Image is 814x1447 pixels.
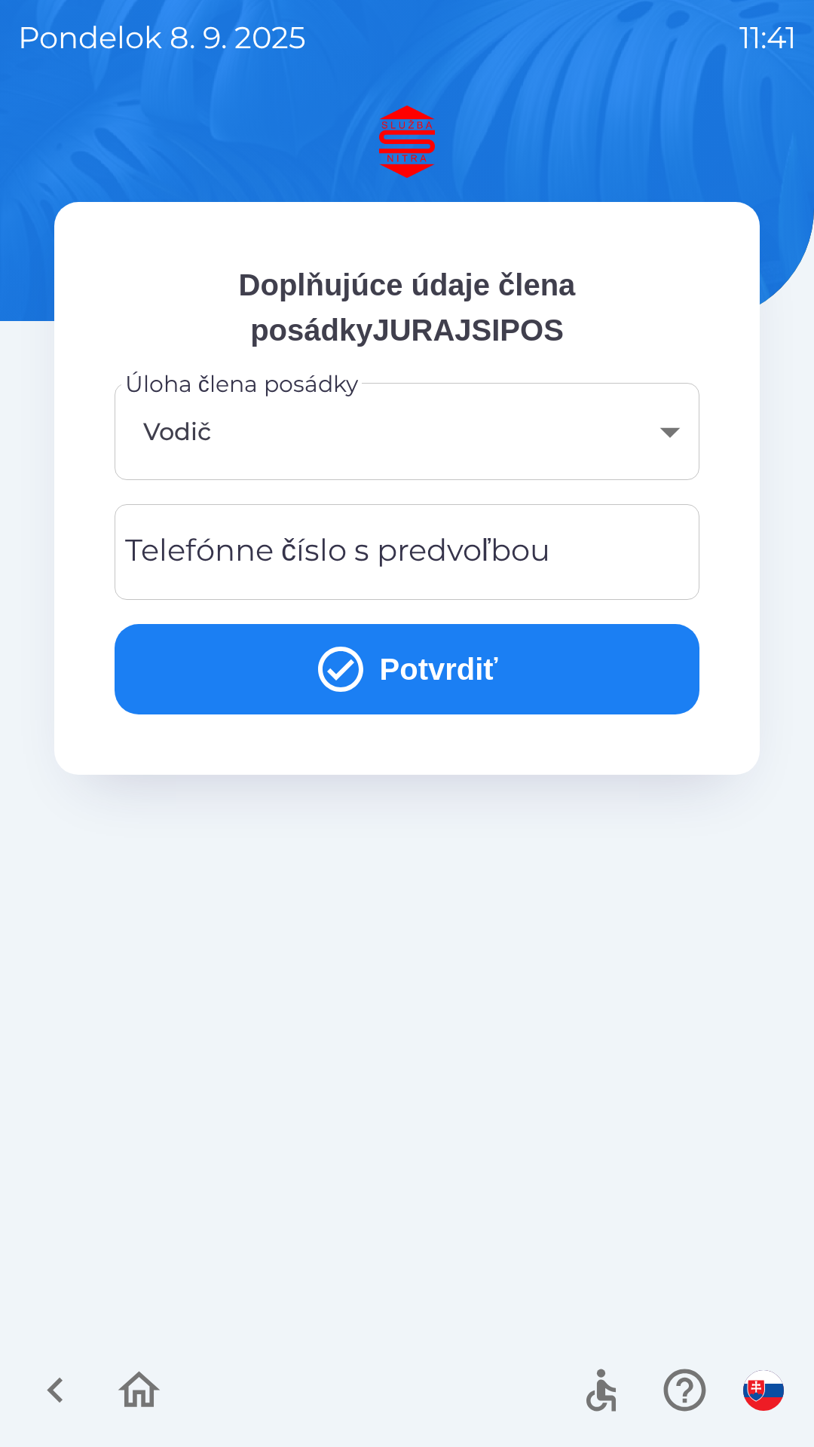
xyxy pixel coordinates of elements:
[743,1370,784,1411] img: sk flag
[115,624,699,714] button: Potvrdiť
[739,15,796,60] p: 11:41
[133,401,681,462] div: Vodič
[54,106,760,178] img: Logo
[115,262,699,353] p: Doplňujúce údaje člena posádkyJURAJSIPOS
[18,15,306,60] p: pondelok 8. 9. 2025
[125,368,359,400] label: Úloha člena posádky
